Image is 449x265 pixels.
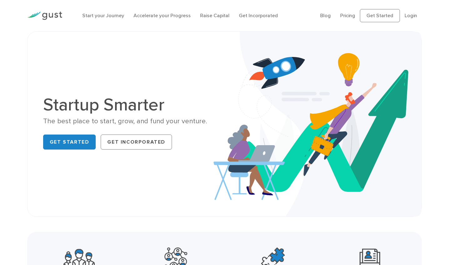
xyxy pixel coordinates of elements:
img: Startup Smarter Hero [214,32,421,217]
div: The best place to start, grow, and fund your venture. [43,117,220,126]
a: Get Incorporated [101,135,172,150]
a: Pricing [340,13,355,18]
a: Get Incorporated [239,13,278,18]
a: Blog [320,13,331,18]
a: Get Started [43,135,96,150]
a: Raise Capital [200,13,230,18]
a: Login [405,13,417,18]
img: Gust Logo [27,12,62,20]
a: Accelerate your Progress [134,13,191,18]
a: Start your Journey [82,13,124,18]
h1: Startup Smarter [43,96,220,114]
a: Get Started [360,9,400,22]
